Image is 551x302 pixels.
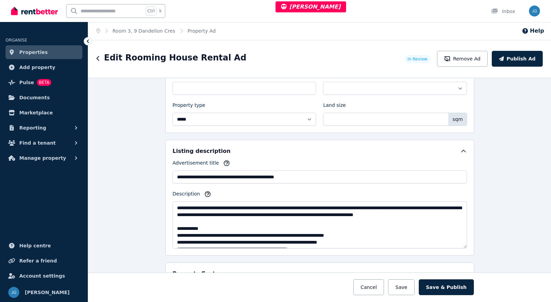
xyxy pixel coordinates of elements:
[6,121,82,135] button: Reporting
[353,279,384,295] button: Cancel
[6,106,82,120] a: Marketplace
[19,48,48,56] span: Properties
[19,124,46,132] span: Reporting
[173,270,229,278] h5: Property Features
[6,38,27,43] span: ORGANISE
[19,109,53,117] span: Marketplace
[173,147,230,155] h5: Listing description
[6,151,82,165] button: Manage property
[159,8,162,14] span: k
[188,28,216,34] a: Property Ad
[491,8,515,15] div: Inbox
[6,269,82,283] a: Account settings
[19,139,56,147] span: Find a tenant
[37,79,51,86] span: BETA
[11,6,58,16] img: RentBetter
[19,63,55,71] span: Add property
[146,7,156,15] span: Ctrl
[8,287,19,298] img: Jeremy Goldschmidt
[407,56,427,62] span: In Review
[19,93,50,102] span: Documents
[6,254,82,268] a: Refer a friend
[88,22,224,40] nav: Breadcrumb
[19,78,34,87] span: Pulse
[492,51,543,67] button: Publish Ad
[6,91,82,104] a: Documents
[419,279,474,295] button: Save & Publish
[388,279,414,295] button: Save
[19,272,65,280] span: Account settings
[6,239,82,253] a: Help centre
[19,257,57,265] span: Refer a friend
[281,3,341,10] span: [PERSON_NAME]
[19,242,51,250] span: Help centre
[104,52,246,63] h1: Edit Rooming House Rental Ad
[522,27,544,35] button: Help
[173,102,205,111] label: Property type
[6,45,82,59] a: Properties
[529,5,540,16] img: Jeremy Goldschmidt
[173,159,219,169] label: Advertisement title
[25,288,70,297] span: [PERSON_NAME]
[113,28,175,34] a: Room 3, 9 Dandelion Cres
[323,102,346,111] label: Land size
[437,51,488,67] button: Remove Ad
[6,136,82,150] button: Find a tenant
[19,154,66,162] span: Manage property
[173,190,200,200] label: Description
[6,76,82,89] a: PulseBETA
[6,60,82,74] a: Add property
